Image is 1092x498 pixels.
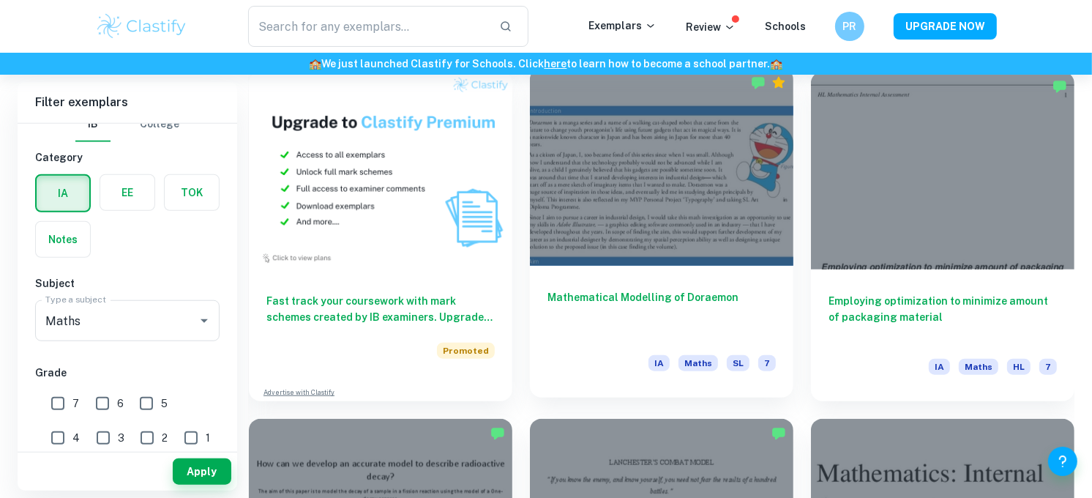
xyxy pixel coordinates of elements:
img: Marked [771,426,786,441]
button: UPGRADE NOW [894,13,997,40]
a: Schools [765,21,806,32]
span: 3 [118,430,124,446]
button: Help and Feedback [1048,447,1077,476]
h6: Category [35,149,220,166]
input: Search for any exemplars... [248,6,487,47]
h6: Subject [35,275,220,291]
img: Marked [751,75,766,90]
h6: Employing optimization to minimize amount of packaging material [829,293,1057,341]
img: Thumbnail [249,72,512,270]
h6: Fast track your coursework with mark schemes created by IB examiners. Upgrade now [266,293,495,325]
h6: Grade [35,365,220,381]
div: Premium [771,75,786,90]
span: 2 [162,430,168,446]
span: SL [727,355,749,371]
label: Type a subject [45,294,106,306]
span: Maths [678,355,718,371]
h6: We just launched Clastify for Schools. Click to learn how to become a school partner. [3,56,1089,72]
span: IA [929,359,950,375]
p: Review [686,19,736,35]
span: 6 [117,395,124,412]
a: here [545,58,567,70]
span: IA [648,355,670,371]
img: Marked [490,426,505,441]
span: 7 [1039,359,1057,375]
h6: Mathematical Modelling of Doraemon [547,289,776,338]
div: Filter type choice [75,107,179,142]
h6: Filter exemplars [18,82,237,123]
span: 1 [206,430,210,446]
span: 7 [72,395,79,412]
span: 4 [72,430,80,446]
span: 5 [161,395,168,412]
button: Notes [36,222,90,257]
button: PR [835,12,864,41]
p: Exemplars [588,18,657,34]
button: College [140,107,179,142]
button: TOK [165,175,219,210]
span: 🏫 [310,58,322,70]
button: EE [100,175,154,210]
span: Maths [959,359,998,375]
h6: PR [842,18,859,34]
button: Open [194,311,214,331]
img: Clastify logo [95,12,188,41]
button: IB [75,107,111,142]
span: Promoted [437,343,495,359]
span: 🏫 [771,58,783,70]
img: Marked [1052,79,1067,94]
span: HL [1007,359,1031,375]
a: Employing optimization to minimize amount of packaging materialIAMathsHL7 [811,72,1074,401]
a: Advertise with Clastify [263,387,334,398]
button: IA [37,176,89,211]
span: 7 [758,355,776,371]
a: Mathematical Modelling of DoraemonIAMathsSL7 [530,72,793,401]
button: Apply [173,458,231,485]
